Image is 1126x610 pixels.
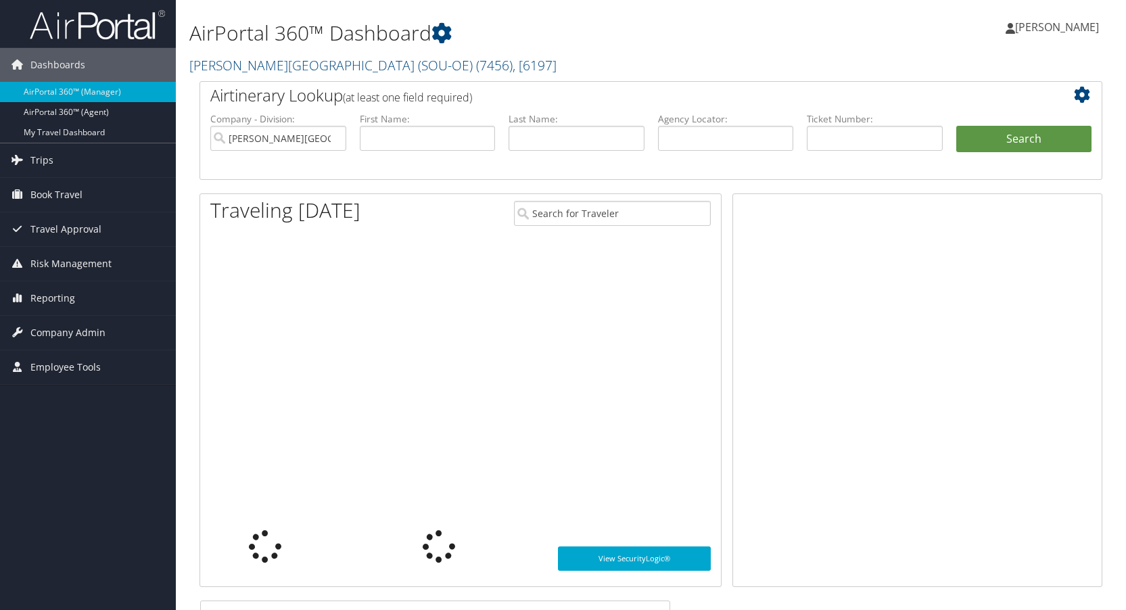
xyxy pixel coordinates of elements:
[658,112,794,126] label: Agency Locator:
[1015,20,1099,34] span: [PERSON_NAME]
[360,112,496,126] label: First Name:
[509,112,644,126] label: Last Name:
[30,247,112,281] span: Risk Management
[210,196,360,225] h1: Traveling [DATE]
[807,112,943,126] label: Ticket Number:
[956,126,1092,153] button: Search
[30,316,105,350] span: Company Admin
[513,56,557,74] span: , [ 6197 ]
[189,19,805,47] h1: AirPortal 360™ Dashboard
[1006,7,1112,47] a: [PERSON_NAME]
[30,212,101,246] span: Travel Approval
[514,201,711,226] input: Search for Traveler
[30,143,53,177] span: Trips
[558,546,711,571] a: View SecurityLogic®
[30,281,75,315] span: Reporting
[343,90,472,105] span: (at least one field required)
[210,84,1016,107] h2: Airtinerary Lookup
[476,56,513,74] span: ( 7456 )
[30,178,83,212] span: Book Travel
[189,56,557,74] a: [PERSON_NAME][GEOGRAPHIC_DATA] (SOU-OE)
[210,112,346,126] label: Company - Division:
[30,9,165,41] img: airportal-logo.png
[30,48,85,82] span: Dashboards
[30,350,101,384] span: Employee Tools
